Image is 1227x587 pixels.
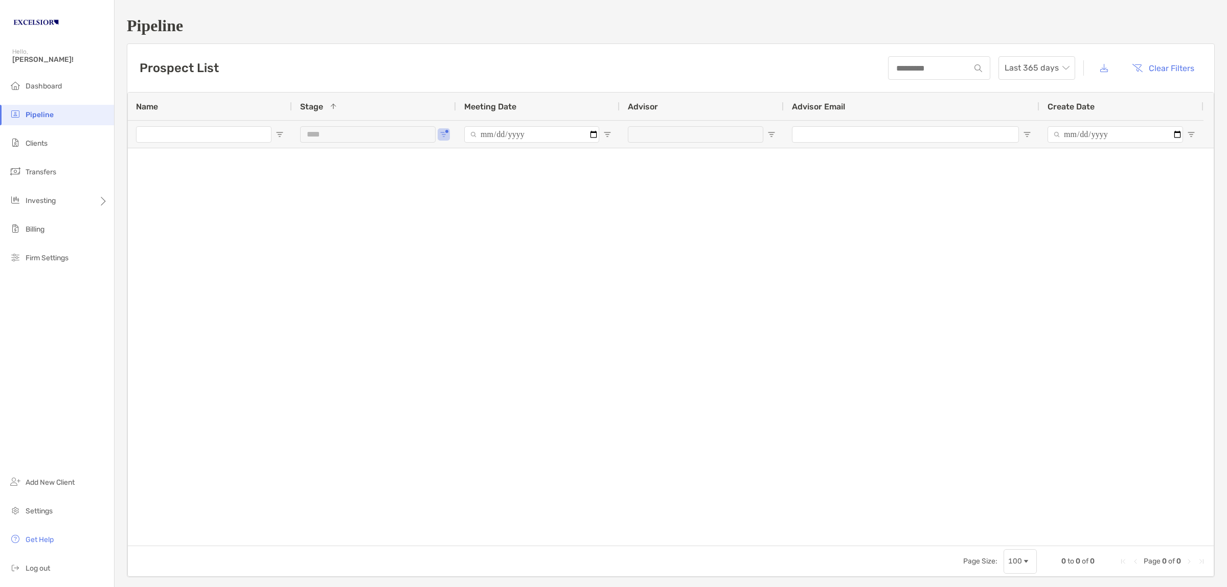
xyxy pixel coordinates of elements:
span: Transfers [26,168,56,176]
span: Dashboard [26,82,62,91]
img: clients icon [9,137,21,149]
div: Last Page [1197,557,1206,566]
h3: Prospect List [140,61,219,75]
span: Advisor [628,102,658,111]
div: Next Page [1185,557,1193,566]
div: 100 [1008,557,1022,566]
button: Open Filter Menu [767,130,776,139]
span: 0 [1162,557,1167,566]
span: Name [136,102,158,111]
img: pipeline icon [9,108,21,120]
img: transfers icon [9,165,21,177]
span: [PERSON_NAME]! [12,55,108,64]
span: 0 [1076,557,1080,566]
span: 0 [1090,557,1095,566]
span: Last 365 days [1005,57,1069,79]
span: Clients [26,139,48,148]
img: get-help icon [9,533,21,545]
button: Open Filter Menu [1187,130,1195,139]
input: Name Filter Input [136,126,271,143]
button: Open Filter Menu [1023,130,1031,139]
span: Stage [300,102,323,111]
span: Billing [26,225,44,234]
img: firm-settings icon [9,251,21,263]
span: Settings [26,507,53,515]
img: investing icon [9,194,21,206]
img: add_new_client icon [9,476,21,488]
span: Create Date [1048,102,1095,111]
div: Previous Page [1131,557,1140,566]
button: Open Filter Menu [603,130,611,139]
span: Get Help [26,535,54,544]
span: of [1168,557,1175,566]
span: Page [1144,557,1161,566]
span: Advisor Email [792,102,845,111]
span: of [1082,557,1088,566]
button: Clear Filters [1124,57,1202,79]
input: Meeting Date Filter Input [464,126,599,143]
img: input icon [974,64,982,72]
span: to [1067,557,1074,566]
span: Log out [26,564,50,573]
span: Meeting Date [464,102,516,111]
button: Open Filter Menu [440,130,448,139]
span: Pipeline [26,110,54,119]
div: First Page [1119,557,1127,566]
img: Zoe Logo [12,4,60,41]
span: 0 [1061,557,1066,566]
span: Investing [26,196,56,205]
div: Page Size [1004,549,1037,574]
button: Open Filter Menu [276,130,284,139]
img: billing icon [9,222,21,235]
input: Advisor Email Filter Input [792,126,1019,143]
img: dashboard icon [9,79,21,92]
img: logout icon [9,561,21,574]
img: settings icon [9,504,21,516]
span: Add New Client [26,478,75,487]
span: 0 [1176,557,1181,566]
h1: Pipeline [127,16,1215,35]
input: Create Date Filter Input [1048,126,1183,143]
div: Page Size: [963,557,997,566]
span: Firm Settings [26,254,69,262]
